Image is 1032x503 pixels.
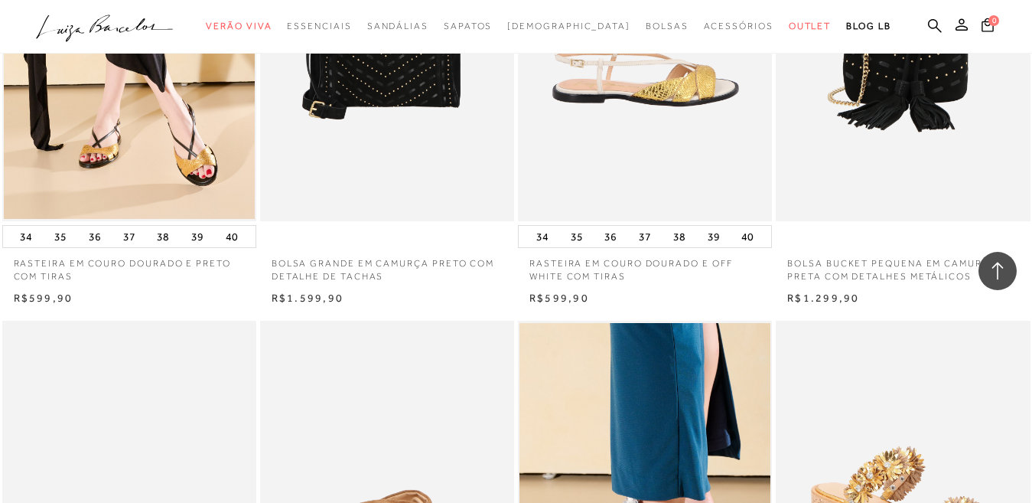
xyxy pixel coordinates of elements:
a: categoryNavScreenReaderText [367,12,428,41]
span: Essenciais [287,21,351,31]
button: 39 [187,226,208,247]
span: Bolsas [646,21,689,31]
button: 34 [15,226,37,247]
button: 40 [221,226,243,247]
a: categoryNavScreenReaderText [206,12,272,41]
a: BLOG LB [846,12,890,41]
button: 34 [532,226,553,247]
a: RASTEIRA EM COURO DOURADO E PRETO COM TIRAS [2,248,256,283]
a: categoryNavScreenReaderText [789,12,832,41]
button: 37 [634,226,656,247]
a: categoryNavScreenReaderText [444,12,492,41]
button: 35 [566,226,588,247]
span: 0 [988,15,999,26]
button: 0 [977,17,998,38]
button: 37 [119,226,140,247]
span: R$1.299,90 [787,292,859,304]
span: R$599,90 [529,292,589,304]
span: Outlet [789,21,832,31]
a: BOLSA GRANDE EM CAMURÇA PRETO COM DETALHE DE TACHAS [260,248,514,283]
button: 35 [50,226,71,247]
a: RASTEIRA EM COURO DOURADO E OFF WHITE COM TIRAS [518,248,772,283]
span: R$1.599,90 [272,292,343,304]
button: 38 [152,226,174,247]
a: BOLSA BUCKET PEQUENA EM CAMURÇA PRETA COM DETALHES METÁLICOS [776,248,1030,283]
a: categoryNavScreenReaderText [287,12,351,41]
span: R$599,90 [14,292,73,304]
span: Acessórios [704,21,773,31]
button: 39 [703,226,724,247]
button: 38 [669,226,690,247]
a: noSubCategoriesText [507,12,630,41]
a: categoryNavScreenReaderText [704,12,773,41]
span: BLOG LB [846,21,890,31]
span: [DEMOGRAPHIC_DATA] [507,21,630,31]
button: 36 [84,226,106,247]
button: 36 [600,226,621,247]
button: 40 [737,226,758,247]
span: Sandálias [367,21,428,31]
a: categoryNavScreenReaderText [646,12,689,41]
span: Sapatos [444,21,492,31]
span: Verão Viva [206,21,272,31]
